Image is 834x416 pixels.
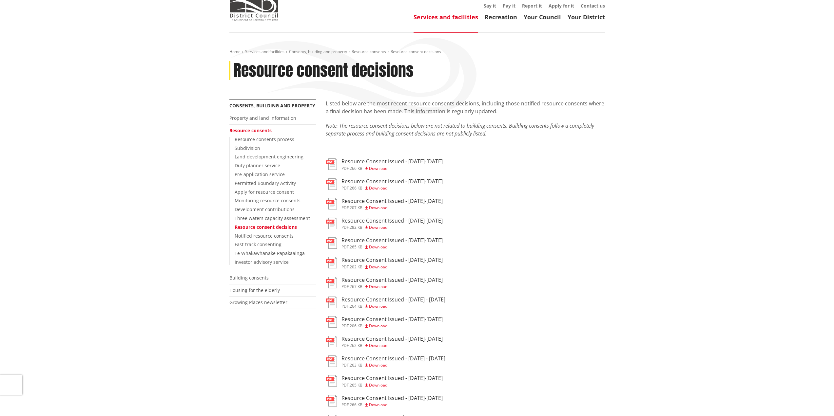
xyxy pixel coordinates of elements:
div: , [341,304,445,308]
span: Download [369,382,387,388]
span: Download [369,343,387,348]
img: document-pdf.svg [326,395,337,407]
img: document-pdf.svg [326,158,337,170]
a: Consents, building and property [289,49,347,54]
img: document-pdf.svg [326,218,337,229]
a: Resource consents process [235,136,294,142]
h3: Resource Consent Issued - [DATE]-[DATE] [341,237,443,244]
span: pdf [341,284,349,289]
h1: Resource consent decisions [234,61,414,80]
img: document-pdf.svg [326,277,337,288]
div: , [341,226,443,229]
span: Download [369,225,387,230]
span: pdf [341,205,349,210]
h3: Resource Consent Issued - [DATE]-[DATE] [341,158,443,165]
span: Resource consent decisions [391,49,441,54]
p: Listed below are the most recent resource consents decisions, including those notified resource c... [326,99,605,115]
span: 266 KB [350,166,362,171]
a: Growing Places newsletter [229,299,287,305]
span: pdf [341,362,349,368]
a: Resource consent decisions [235,224,297,230]
span: 202 KB [350,264,362,270]
h3: Resource Consent Issued - [DATE]-[DATE] [341,395,443,401]
span: pdf [341,244,349,250]
span: Download [369,205,387,210]
div: , [341,403,443,407]
img: document-pdf.svg [326,198,337,209]
img: document-pdf.svg [326,297,337,308]
a: Pre-application service [235,171,285,177]
a: Home [229,49,241,54]
a: Notified resource consents [235,233,294,239]
a: Property and land information [229,115,296,121]
div: , [341,186,443,190]
span: Download [369,185,387,191]
a: Resource Consent Issued - [DATE]-[DATE] pdf,202 KB Download [326,257,443,269]
div: , [341,324,443,328]
img: document-pdf.svg [326,375,337,387]
span: Download [369,166,387,171]
span: pdf [341,382,349,388]
h3: Resource Consent Issued - [DATE] - [DATE] [341,355,445,362]
span: 206 KB [350,323,362,329]
img: document-pdf.svg [326,336,337,347]
span: Download [369,284,387,289]
span: pdf [341,323,349,329]
span: 282 KB [350,225,362,230]
a: Pay it [503,3,515,9]
h3: Resource Consent Issued - [DATE]-[DATE] [341,198,443,204]
span: Download [369,244,387,250]
a: Your District [568,13,605,21]
span: 207 KB [350,205,362,210]
a: Te Whakawhanake Papakaainga [235,250,305,256]
a: Resource Consent Issued - [DATE]-[DATE] pdf,265 KB Download [326,375,443,387]
span: pdf [341,402,349,407]
h3: Resource Consent Issued - [DATE]-[DATE] [341,257,443,263]
img: document-pdf.svg [326,257,337,268]
div: , [341,167,443,171]
a: Resource Consent Issued - [DATE]-[DATE] pdf,267 KB Download [326,277,443,289]
span: pdf [341,185,349,191]
h3: Resource Consent Issued - [DATE]-[DATE] [341,336,443,342]
a: Duty planner service [235,162,280,169]
span: 266 KB [350,185,362,191]
a: Subdivision [235,145,260,151]
span: Download [369,362,387,368]
div: , [341,383,443,387]
a: Services and facilities [414,13,478,21]
a: Resource Consent Issued - [DATE]-[DATE] pdf,282 KB Download [326,218,443,229]
em: Note: The resource consent decisions below are not related to building consents. Building consent... [326,122,594,137]
span: pdf [341,264,349,270]
a: Resource Consent Issued - [DATE] - [DATE] pdf,263 KB Download [326,355,445,367]
a: Three waters capacity assessment [235,215,310,221]
h3: Resource Consent Issued - [DATE]-[DATE] [341,178,443,185]
span: pdf [341,225,349,230]
a: Resource consents [352,49,386,54]
span: 265 KB [350,382,362,388]
span: pdf [341,303,349,309]
h3: Resource Consent Issued - [DATE]-[DATE] [341,277,443,283]
a: Resource Consent Issued - [DATE]-[DATE] pdf,265 KB Download [326,237,443,249]
div: , [341,245,443,249]
span: pdf [341,166,349,171]
div: , [341,285,443,289]
a: Fast-track consenting [235,241,281,247]
span: Download [369,264,387,270]
a: Your Council [524,13,561,21]
span: Download [369,402,387,407]
a: Say it [484,3,496,9]
h3: Resource Consent Issued - [DATE]-[DATE] [341,375,443,381]
a: Land development engineering [235,154,303,160]
a: Development contributions [235,206,295,212]
a: Apply for resource consent [235,189,294,195]
a: Consents, building and property [229,102,315,109]
a: Resource Consent Issued - [DATE]-[DATE] pdf,266 KB Download [326,395,443,407]
a: Apply for it [549,3,574,9]
nav: breadcrumb [229,49,605,55]
a: Resource Consent Issued - [DATE]-[DATE] pdf,266 KB Download [326,178,443,190]
a: Recreation [485,13,517,21]
a: Report it [522,3,542,9]
div: , [341,344,443,348]
span: pdf [341,343,349,348]
div: , [341,363,445,367]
